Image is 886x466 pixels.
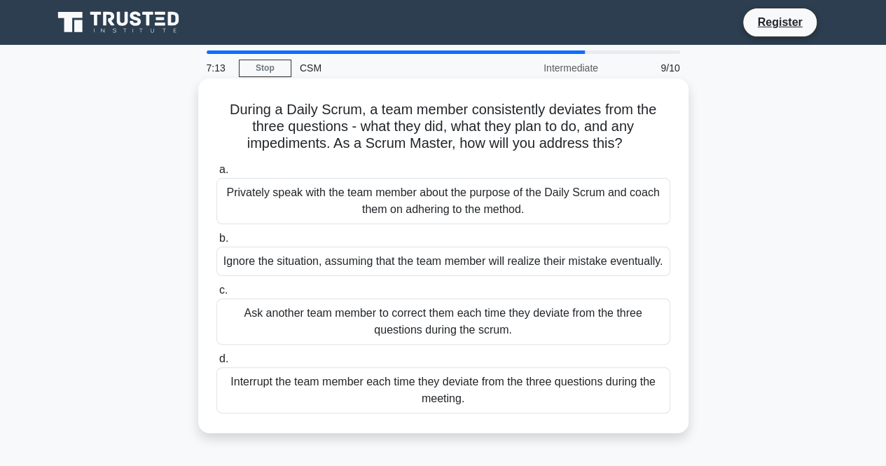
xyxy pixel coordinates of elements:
[216,299,670,345] div: Ask another team member to correct them each time they deviate from the three questions during th...
[215,101,672,153] h5: During a Daily Scrum, a team member consistently deviates from the three questions - what they di...
[216,178,670,224] div: Privately speak with the team member about the purpose of the Daily Scrum and coach them on adher...
[749,13,810,31] a: Register
[216,247,670,276] div: Ignore the situation, assuming that the team member will realize their mistake eventually.
[219,352,228,364] span: d.
[198,54,239,82] div: 7:13
[484,54,607,82] div: Intermediate
[219,284,228,296] span: c.
[607,54,688,82] div: 9/10
[291,54,484,82] div: CSM
[216,367,670,413] div: Interrupt the team member each time they deviate from the three questions during the meeting.
[219,163,228,175] span: a.
[239,60,291,77] a: Stop
[219,232,228,244] span: b.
